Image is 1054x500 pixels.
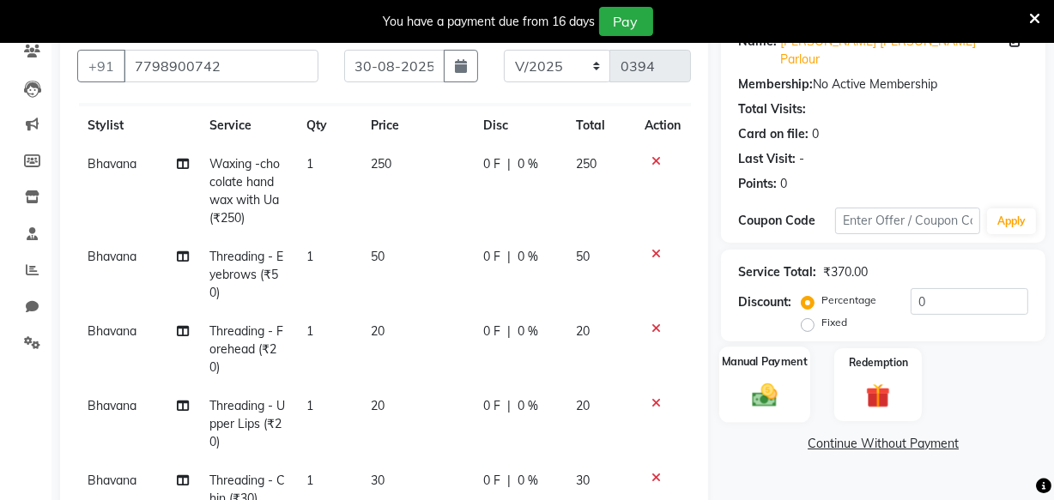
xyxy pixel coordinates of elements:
[210,249,284,300] span: Threading - Eyebrows (₹50)
[738,33,777,69] div: Name:
[306,398,313,413] span: 1
[577,156,597,172] span: 250
[371,323,385,339] span: 20
[306,156,313,172] span: 1
[473,106,566,145] th: Disc
[507,155,511,173] span: |
[296,106,360,145] th: Qty
[722,353,808,370] label: Manual Payment
[507,472,511,490] span: |
[306,249,313,264] span: 1
[987,208,1036,234] button: Apply
[835,208,980,234] input: Enter Offer / Coupon Code
[823,263,868,281] div: ₹370.00
[821,315,847,330] label: Fixed
[483,248,500,266] span: 0 F
[518,155,538,173] span: 0 %
[738,125,809,143] div: Card on file:
[88,323,136,339] span: Bhavana
[634,106,691,145] th: Action
[371,156,391,172] span: 250
[371,249,385,264] span: 50
[738,175,777,193] div: Points:
[77,50,125,82] button: +91
[483,322,500,340] span: 0 F
[210,156,281,226] span: Waxing -chocolate hand wax with Ua (₹250)
[724,435,1042,453] a: Continue Without Payment
[306,473,313,488] span: 1
[858,381,898,411] img: _gift.svg
[577,249,591,264] span: 50
[507,248,511,266] span: |
[821,292,876,308] label: Percentage
[812,125,819,143] div: 0
[210,323,284,375] span: Threading - Forehead (₹20)
[738,100,806,118] div: Total Visits:
[483,397,500,415] span: 0 F
[518,322,538,340] span: 0 %
[210,398,286,449] span: Threading - Upper Lips (₹20)
[507,397,511,415] span: |
[124,50,318,82] input: Search by Name/Mobile/Email/Code
[200,106,297,145] th: Service
[306,323,313,339] span: 1
[738,75,813,93] div: Membership:
[780,175,787,193] div: 0
[507,322,511,340] span: |
[384,13,596,31] div: You have a payment due from 16 days
[577,323,591,339] span: 20
[738,150,796,168] div: Last Visit:
[599,7,653,36] button: Pay
[88,398,136,413] span: Bhavana
[780,33,1009,69] a: [PERSON_NAME] [PERSON_NAME] Parlour
[738,263,816,281] div: Service Total:
[799,150,804,168] div: -
[88,156,136,172] span: Bhavana
[518,248,538,266] span: 0 %
[360,106,473,145] th: Price
[518,397,538,415] span: 0 %
[518,472,538,490] span: 0 %
[77,106,200,145] th: Stylist
[577,473,591,488] span: 30
[371,473,385,488] span: 30
[738,293,791,311] div: Discount:
[88,473,136,488] span: Bhavana
[483,155,500,173] span: 0 F
[744,380,785,409] img: _cash.svg
[738,212,835,230] div: Coupon Code
[483,472,500,490] span: 0 F
[738,75,1028,93] div: No Active Membership
[371,398,385,413] span: 20
[849,355,908,370] label: Redemption
[566,106,635,145] th: Total
[88,249,136,264] span: Bhavana
[577,398,591,413] span: 20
